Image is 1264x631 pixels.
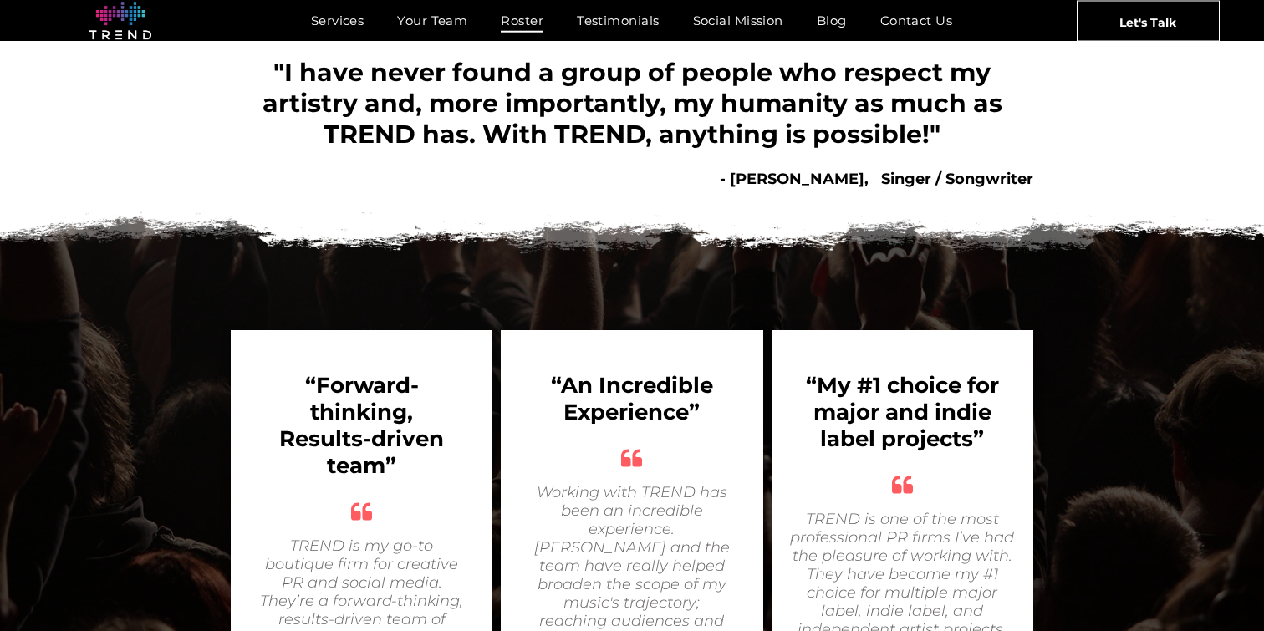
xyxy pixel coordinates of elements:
a: Blog [800,8,864,33]
a: Testimonials [560,8,675,33]
b: “Forward-thinking, Results-driven team” [279,372,444,479]
a: Roster [484,8,560,33]
a: Your Team [380,8,484,33]
iframe: Chat Widget [963,437,1264,631]
img: logo [89,2,151,40]
a: Contact Us [864,8,970,33]
a: Social Mission [676,8,800,33]
b: - [PERSON_NAME], Singer / Songwriter [720,170,1033,188]
b: “My #1 choice for major and indie label projects” [806,372,999,452]
a: Services [294,8,381,33]
span: Let's Talk [1119,1,1176,43]
span: Roster [501,8,543,33]
b: “An Incredible Experience” [551,372,713,425]
span: "I have never found a group of people who respect my artistry and, more importantly, my humanity ... [262,57,1002,150]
